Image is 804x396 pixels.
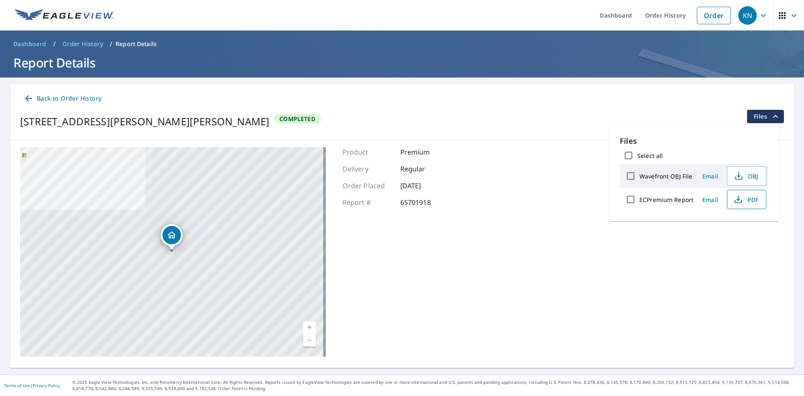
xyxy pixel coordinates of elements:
[23,93,101,104] span: Back to Order History
[697,7,731,24] a: Order
[700,196,720,204] span: Email
[53,39,56,49] li: /
[732,171,759,181] span: OBJ
[732,194,759,204] span: PDF
[639,172,692,180] label: Wavefront OBJ File
[637,152,663,160] label: Select all
[10,37,794,51] nav: breadcrumb
[747,110,784,123] button: filesDropdownBtn-65701918
[400,147,451,157] p: Premium
[10,54,794,71] h1: Report Details
[620,135,768,147] p: Files
[400,164,451,174] p: Regular
[62,40,103,48] span: Order History
[13,40,46,48] span: Dashboard
[400,181,451,191] p: [DATE]
[116,40,157,48] p: Report Details
[727,190,766,209] button: PDF
[274,115,320,123] span: Completed
[400,197,451,207] p: 65701918
[303,321,316,334] a: Current Level 17, Zoom In
[4,383,60,388] p: |
[72,379,800,392] p: © 2025 Eagle View Technologies, Inc. and Pictometry International Corp. All Rights Reserved. Repo...
[110,39,112,49] li: /
[738,6,757,25] div: KN
[343,164,393,174] p: Delivery
[4,383,30,388] a: Terms of Use
[343,181,393,191] p: Order Placed
[697,193,724,206] button: Email
[754,111,781,122] span: Files
[343,197,393,207] p: Report #
[59,37,106,51] a: Order History
[33,383,60,388] a: Privacy Policy
[161,224,183,250] div: Dropped pin, building 1, Residential property, 220 Laris Dr Raceland, LA 70394
[20,91,105,106] a: Back to Order History
[727,166,766,186] button: OBJ
[15,9,114,22] img: EV Logo
[343,147,393,157] p: Product
[10,37,50,51] a: Dashboard
[303,334,316,347] a: Current Level 17, Zoom Out
[700,172,720,180] span: Email
[639,196,693,204] label: ECPremium Report
[697,170,724,183] button: Email
[20,114,269,129] div: [STREET_ADDRESS][PERSON_NAME][PERSON_NAME]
